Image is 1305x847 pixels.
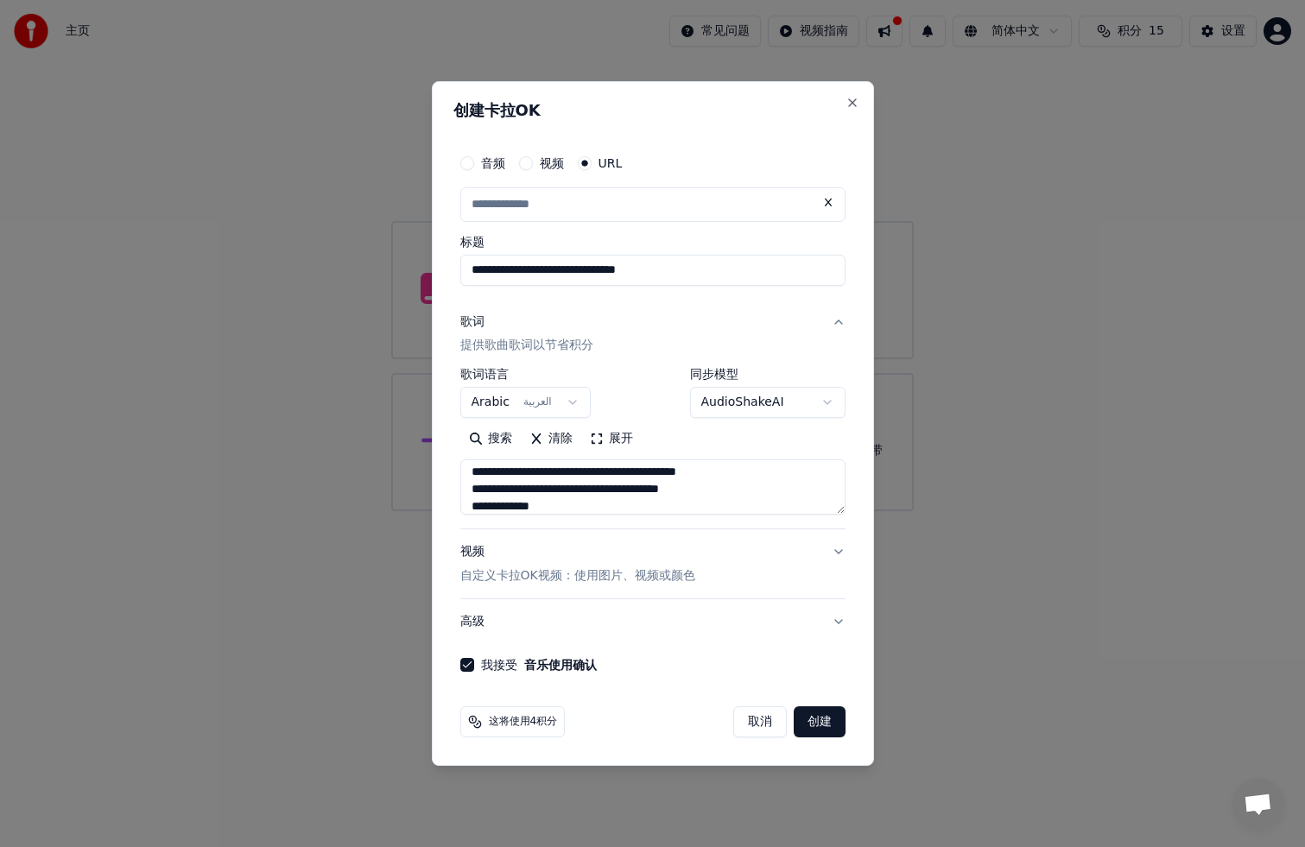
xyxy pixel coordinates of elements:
button: 创建 [794,706,846,737]
button: 搜索 [460,426,521,453]
button: 视频自定义卡拉OK视频：使用图片、视频或颜色 [460,530,846,599]
p: 提供歌曲歌词以节省积分 [460,338,593,355]
label: 标题 [460,236,846,248]
button: 歌词提供歌曲歌词以节省积分 [460,300,846,369]
p: 自定义卡拉OK视频：使用图片、视频或颜色 [460,567,695,585]
span: 这将使用4积分 [489,715,558,729]
label: 我接受 [481,659,597,671]
div: 歌词 [460,313,485,331]
label: 视频 [540,157,564,169]
label: URL [599,157,623,169]
h2: 创建卡拉OK [453,103,852,118]
label: 音频 [481,157,505,169]
label: 歌词语言 [460,369,591,381]
div: 歌词提供歌曲歌词以节省积分 [460,369,846,529]
div: 视频 [460,544,695,585]
button: 清除 [521,426,581,453]
label: 同步模型 [690,369,846,381]
button: 我接受 [524,659,597,671]
button: 取消 [733,706,787,737]
button: 高级 [460,599,846,644]
button: 展开 [581,426,642,453]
